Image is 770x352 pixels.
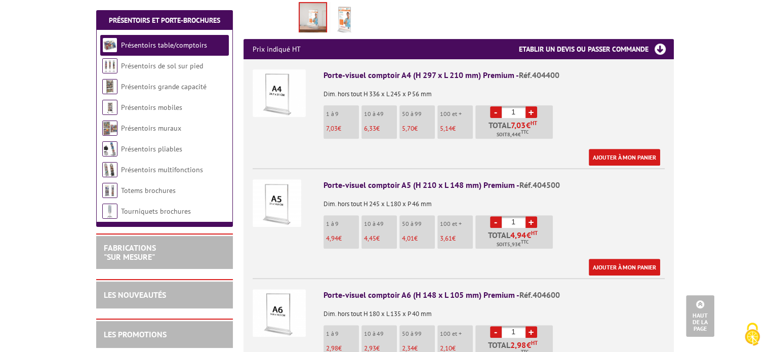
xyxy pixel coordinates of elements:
[300,3,326,34] img: porte_visuels_porte_menus_2_faces_premium_comptoirs_404400_mise_en_situation.jpg
[510,341,526,349] span: 2,98
[326,345,359,352] p: €
[326,124,338,133] span: 7,03
[402,125,435,132] p: €
[102,162,117,177] img: Présentoirs multifonctions
[525,216,537,228] a: +
[253,289,306,337] img: Porte-visuel comptoir A6 (H 148 x L 105 mm) Premium
[440,110,473,118] p: 100 et +
[521,239,529,245] sup: TTC
[253,39,301,59] p: Prix indiqué HT
[364,235,397,242] p: €
[121,41,207,50] a: Présentoirs table/comptoirs
[102,204,117,219] img: Tourniquets brochures
[589,149,660,166] a: Ajouter à mon panier
[589,259,660,276] a: Ajouter à mon panier
[510,231,526,239] span: 4,94
[490,106,502,118] a: -
[121,82,207,91] a: Présentoirs grande capacité
[326,220,359,227] p: 1 à 9
[104,290,166,300] a: LES NOUVEAUTÉS
[253,69,306,117] img: Porte-visuel comptoir A4 (H 297 x L 210 mm) Premium
[323,69,665,81] div: Porte-visuel comptoir A4 (H 297 x L 210 mm) Premium -
[531,120,537,127] sup: HT
[735,318,770,352] button: Cookies (fenêtre modale)
[497,131,529,139] span: Soit €
[402,330,435,337] p: 50 à 99
[525,326,537,338] a: +
[507,131,518,139] span: 8,44
[519,39,674,59] h3: Etablir un devis ou passer commande
[526,231,531,239] span: €
[326,110,359,118] p: 1 à 9
[490,216,502,228] a: -
[253,179,301,227] img: Porte-visuel comptoir A5 (H 210 x L 148 mm) Premium
[531,229,538,237] sup: HT
[525,106,537,118] a: +
[440,124,452,133] span: 5,14
[323,289,665,301] div: Porte-visuel comptoir A6 (H 148 x L 105 mm) Premium -
[102,183,117,198] img: Totems brochures
[511,121,526,129] span: 7,03
[323,193,665,208] p: Dim. hors tout H 245 x L 180 x P 46 mm
[102,37,117,53] img: Présentoirs table/comptoirs
[526,121,531,129] span: €
[102,79,117,94] img: Présentoirs grande capacité
[104,243,156,262] a: FABRICATIONS"Sur Mesure"
[440,125,473,132] p: €
[326,235,359,242] p: €
[402,220,435,227] p: 50 à 99
[521,129,529,135] sup: TTC
[440,345,473,352] p: €
[490,326,502,338] a: -
[364,330,397,337] p: 10 à 49
[121,207,191,216] a: Tourniquets brochures
[326,330,359,337] p: 1 à 9
[121,124,181,133] a: Présentoirs muraux
[323,84,665,98] p: Dim. hors tout H 336 x L 245 x P 56 mm
[332,4,356,35] img: presentoirs_comptoirs_404400_1.jpg
[519,290,560,300] span: Réf.404600
[507,241,518,249] span: 5,93
[323,303,665,318] p: Dim. hors tout H 180 x L 135 x P 40 mm
[440,220,473,227] p: 100 et +
[121,144,182,153] a: Présentoirs pliables
[102,58,117,73] img: Présentoirs de sol sur pied
[402,235,435,242] p: €
[364,220,397,227] p: 10 à 49
[121,61,203,70] a: Présentoirs de sol sur pied
[440,234,452,243] span: 3,61
[519,70,559,80] span: Réf.404400
[364,110,397,118] p: 10 à 49
[364,124,376,133] span: 6,33
[364,234,376,243] span: 4,45
[531,339,538,346] sup: HT
[478,231,553,249] p: Total
[121,165,203,174] a: Présentoirs multifonctions
[109,16,220,25] a: Présentoirs et Porte-brochures
[526,341,531,349] span: €
[440,235,473,242] p: €
[104,329,167,339] a: LES PROMOTIONS
[364,345,397,352] p: €
[102,141,117,157] img: Présentoirs pliables
[497,241,529,249] span: Soit €
[326,234,338,243] span: 4,94
[121,103,182,112] a: Présentoirs mobiles
[440,330,473,337] p: 100 et +
[121,186,176,195] a: Totems brochures
[519,180,560,190] span: Réf.404500
[102,121,117,136] img: Présentoirs muraux
[364,125,397,132] p: €
[323,179,665,191] div: Porte-visuel comptoir A5 (H 210 x L 148 mm) Premium -
[402,124,414,133] span: 5,70
[740,322,765,347] img: Cookies (fenêtre modale)
[326,125,359,132] p: €
[686,295,714,337] a: Haut de la page
[102,100,117,115] img: Présentoirs mobiles
[402,110,435,118] p: 50 à 99
[402,234,414,243] span: 4,01
[478,121,553,139] p: Total
[402,345,435,352] p: €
